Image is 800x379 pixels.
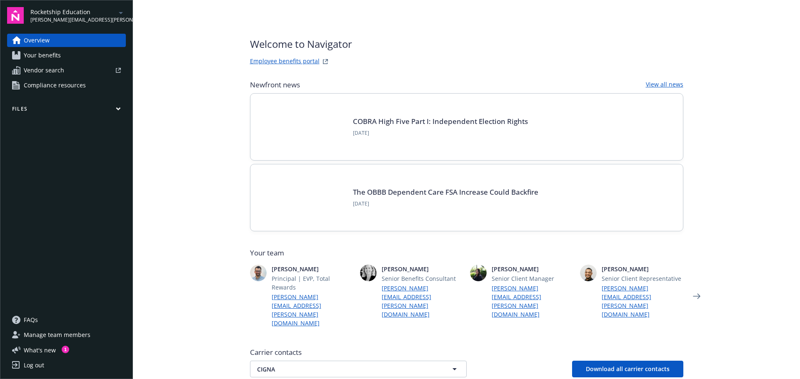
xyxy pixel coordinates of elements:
img: BLOG-Card Image - Compliance - COBRA High Five Pt 1 07-18-25.jpg [264,107,343,147]
a: Next [690,290,703,303]
a: View all news [646,80,683,90]
a: [PERSON_NAME][EMAIL_ADDRESS][PERSON_NAME][DOMAIN_NAME] [602,284,683,319]
img: navigator-logo.svg [7,7,24,24]
button: What's new1 [7,346,69,354]
img: photo [360,265,377,281]
div: 1 [62,346,69,353]
span: What ' s new [24,346,56,354]
span: Compliance resources [24,79,86,92]
a: Compliance resources [7,79,126,92]
span: Senior Benefits Consultant [382,274,463,283]
span: Newfront news [250,80,300,90]
img: photo [250,265,267,281]
a: COBRA High Five Part I: Independent Election Rights [353,116,528,126]
span: Vendor search [24,64,64,77]
a: Manage team members [7,328,126,342]
span: Principal | EVP, Total Rewards [272,274,353,292]
span: [DATE] [353,200,538,208]
button: Files [7,105,126,116]
span: FAQs [24,313,38,327]
div: Log out [24,359,44,372]
a: FAQs [7,313,126,327]
span: Rocketship Education [30,7,116,16]
a: The OBBB Dependent Care FSA Increase Could Backfire [353,187,538,197]
a: [PERSON_NAME][EMAIL_ADDRESS][PERSON_NAME][DOMAIN_NAME] [382,284,463,319]
a: arrowDropDown [116,7,126,17]
span: [PERSON_NAME][EMAIL_ADDRESS][PERSON_NAME][DOMAIN_NAME] [30,16,116,24]
button: Download all carrier contacts [572,361,683,377]
span: Download all carrier contacts [586,365,670,373]
span: CIGNA [257,365,430,374]
span: [PERSON_NAME] [602,265,683,273]
span: Welcome to Navigator [250,37,352,52]
span: Carrier contacts [250,347,683,357]
a: Employee benefits portal [250,57,320,67]
span: Senior Client Manager [492,274,573,283]
span: Manage team members [24,328,90,342]
span: [PERSON_NAME] [382,265,463,273]
span: Overview [24,34,50,47]
span: [PERSON_NAME] [492,265,573,273]
button: CIGNA [250,361,467,377]
button: Rocketship Education[PERSON_NAME][EMAIL_ADDRESS][PERSON_NAME][DOMAIN_NAME]arrowDropDown [30,7,126,24]
img: photo [580,265,597,281]
span: Senior Client Representative [602,274,683,283]
span: [PERSON_NAME] [272,265,353,273]
a: striveWebsite [320,57,330,67]
a: Your benefits [7,49,126,62]
a: Overview [7,34,126,47]
a: Vendor search [7,64,126,77]
span: Your team [250,248,683,258]
a: [PERSON_NAME][EMAIL_ADDRESS][PERSON_NAME][DOMAIN_NAME] [492,284,573,319]
img: photo [470,265,487,281]
a: [PERSON_NAME][EMAIL_ADDRESS][PERSON_NAME][DOMAIN_NAME] [272,292,353,327]
span: [DATE] [353,129,528,137]
img: BLOG-Card Image - Compliance - OBBB Dep Care FSA - 08-01-25.jpg [264,178,343,218]
span: Your benefits [24,49,61,62]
